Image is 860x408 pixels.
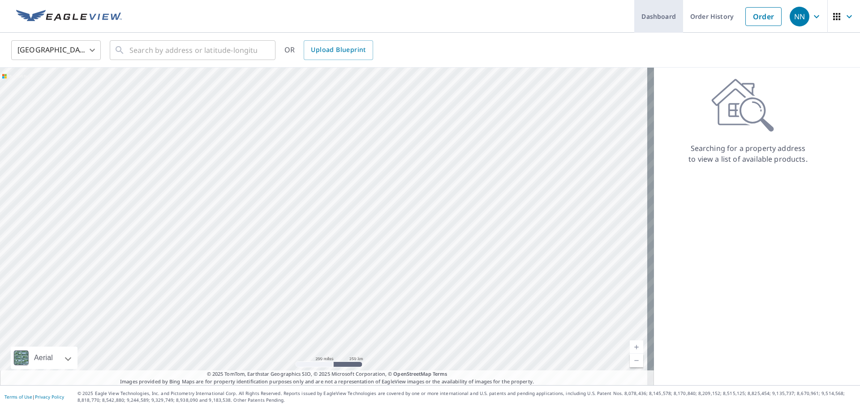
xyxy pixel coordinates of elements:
[630,340,643,354] a: Current Level 5, Zoom In
[745,7,782,26] a: Order
[35,394,64,400] a: Privacy Policy
[304,40,373,60] a: Upload Blueprint
[31,347,56,369] div: Aerial
[4,394,32,400] a: Terms of Use
[688,143,808,164] p: Searching for a property address to view a list of available products.
[630,354,643,367] a: Current Level 5, Zoom Out
[11,347,77,369] div: Aerial
[207,370,447,378] span: © 2025 TomTom, Earthstar Geographics SIO, © 2025 Microsoft Corporation, ©
[16,10,122,23] img: EV Logo
[284,40,373,60] div: OR
[11,38,101,63] div: [GEOGRAPHIC_DATA]
[129,38,257,63] input: Search by address or latitude-longitude
[4,394,64,399] p: |
[393,370,431,377] a: OpenStreetMap
[77,390,856,404] p: © 2025 Eagle View Technologies, Inc. and Pictometry International Corp. All Rights Reserved. Repo...
[790,7,809,26] div: NN
[311,44,365,56] span: Upload Blueprint
[433,370,447,377] a: Terms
